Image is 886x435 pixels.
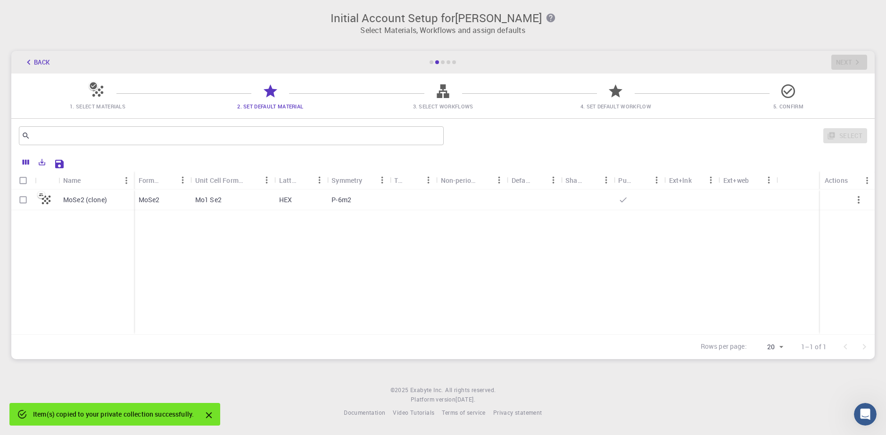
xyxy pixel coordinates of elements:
[344,408,385,418] a: Documentation
[201,408,216,423] button: Close
[413,103,473,110] span: 3. Select Workflows
[389,171,436,189] div: Tags
[195,195,222,205] p: Mo1 Se2
[618,171,634,189] div: Public
[561,171,613,189] div: Shared
[279,171,297,189] div: Lattice
[664,171,719,189] div: Ext+lnk
[507,171,561,189] div: Default
[50,155,69,173] button: Save Explorer Settings
[195,171,244,189] div: Unit Cell Formula
[854,403,877,426] iframe: Intercom live chat
[704,172,719,188] button: Menu
[421,172,436,188] button: Menu
[436,171,507,189] div: Non-periodic
[19,55,55,70] button: Back
[312,172,327,188] button: Menu
[160,172,175,188] button: Sort
[669,171,692,189] div: Ext+lnk
[244,172,259,188] button: Sort
[393,408,434,418] a: Video Tutorials
[820,171,875,189] div: Actions
[139,171,160,189] div: Formula
[546,172,561,188] button: Menu
[134,171,190,189] div: Formula
[410,386,443,395] a: Exabyte Inc.
[139,195,160,205] p: MoSe2
[583,172,598,188] button: Sort
[410,386,443,394] span: Exabyte Inc.
[455,395,475,403] span: [DATE] .
[58,171,134,189] div: Name
[70,103,125,110] span: 1. Select Materials
[751,340,786,354] div: 20
[613,171,664,189] div: Public
[394,171,406,189] div: Tags
[442,408,485,418] a: Terms of service
[761,172,776,188] button: Menu
[17,25,869,36] p: Select Materials, Workflows and assign defaults
[119,173,134,188] button: Menu
[274,171,327,189] div: Lattice
[492,172,507,188] button: Menu
[17,7,57,15] span: Wsparcie
[297,172,312,188] button: Sort
[344,409,385,416] span: Documentation
[455,395,475,404] a: [DATE].
[825,171,848,189] div: Actions
[390,386,410,395] span: © 2025
[279,195,292,205] p: HEX
[701,342,747,353] p: Rows per page:
[598,172,613,188] button: Menu
[411,395,455,404] span: Platform version
[860,173,875,188] button: Menu
[719,171,776,189] div: Ext+web
[723,171,749,189] div: Ext+web
[649,172,664,188] button: Menu
[580,103,651,110] span: 4. Set Default Workflow
[493,409,542,416] span: Privacy statement
[801,342,827,352] p: 1–1 of 1
[565,171,583,189] div: Shared
[327,171,389,189] div: Symmetry
[374,172,389,188] button: Menu
[175,172,190,188] button: Menu
[442,409,485,416] span: Terms of service
[773,103,803,110] span: 5. Confirm
[530,172,546,188] button: Sort
[81,173,96,188] button: Sort
[17,11,869,25] h3: Initial Account Setup for [PERSON_NAME]
[34,155,50,170] button: Export
[393,409,434,416] span: Video Tutorials
[18,155,34,170] button: Columns
[237,103,303,110] span: 2. Set Default Material
[33,406,194,423] div: Item(s) copied to your private collection successfully.
[63,195,107,205] p: MoSe2 (clone)
[445,386,496,395] span: All rights reserved.
[477,172,492,188] button: Sort
[634,172,649,188] button: Sort
[512,171,530,189] div: Default
[406,172,421,188] button: Sort
[35,171,58,189] div: Icon
[190,171,274,189] div: Unit Cell Formula
[259,172,274,188] button: Menu
[493,408,542,418] a: Privacy statement
[331,195,351,205] p: P-6m2
[63,171,81,189] div: Name
[441,171,477,189] div: Non-periodic
[331,171,362,189] div: Symmetry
